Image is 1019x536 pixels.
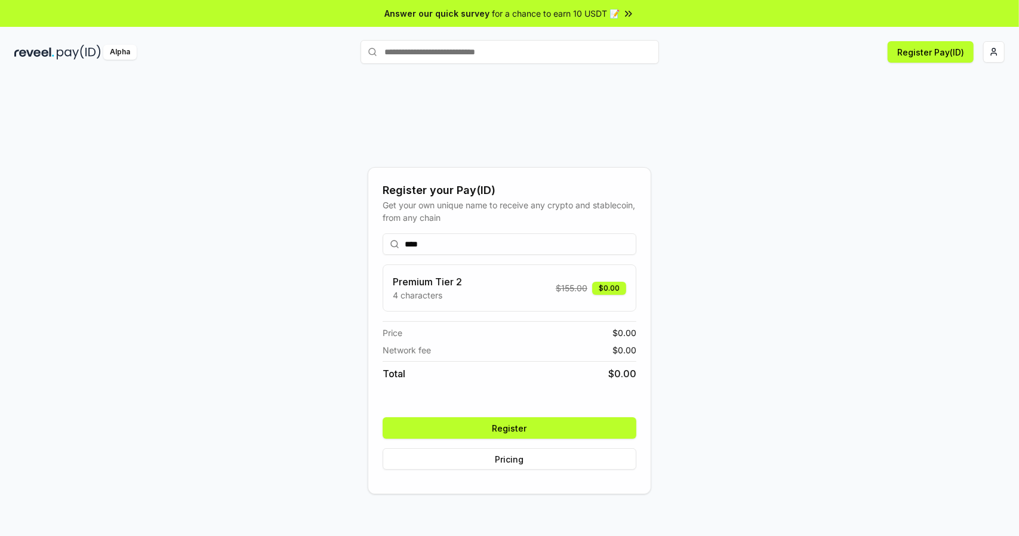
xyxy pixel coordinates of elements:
[612,344,636,356] span: $ 0.00
[14,45,54,60] img: reveel_dark
[393,275,462,289] h3: Premium Tier 2
[103,45,137,60] div: Alpha
[57,45,101,60] img: pay_id
[383,326,402,339] span: Price
[888,41,974,63] button: Register Pay(ID)
[393,289,462,301] p: 4 characters
[608,366,636,381] span: $ 0.00
[383,417,636,439] button: Register
[383,182,636,199] div: Register your Pay(ID)
[383,344,431,356] span: Network fee
[383,199,636,224] div: Get your own unique name to receive any crypto and stablecoin, from any chain
[385,7,490,20] span: Answer our quick survey
[383,448,636,470] button: Pricing
[492,7,620,20] span: for a chance to earn 10 USDT 📝
[556,282,587,294] span: $ 155.00
[383,366,405,381] span: Total
[612,326,636,339] span: $ 0.00
[592,282,626,295] div: $0.00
